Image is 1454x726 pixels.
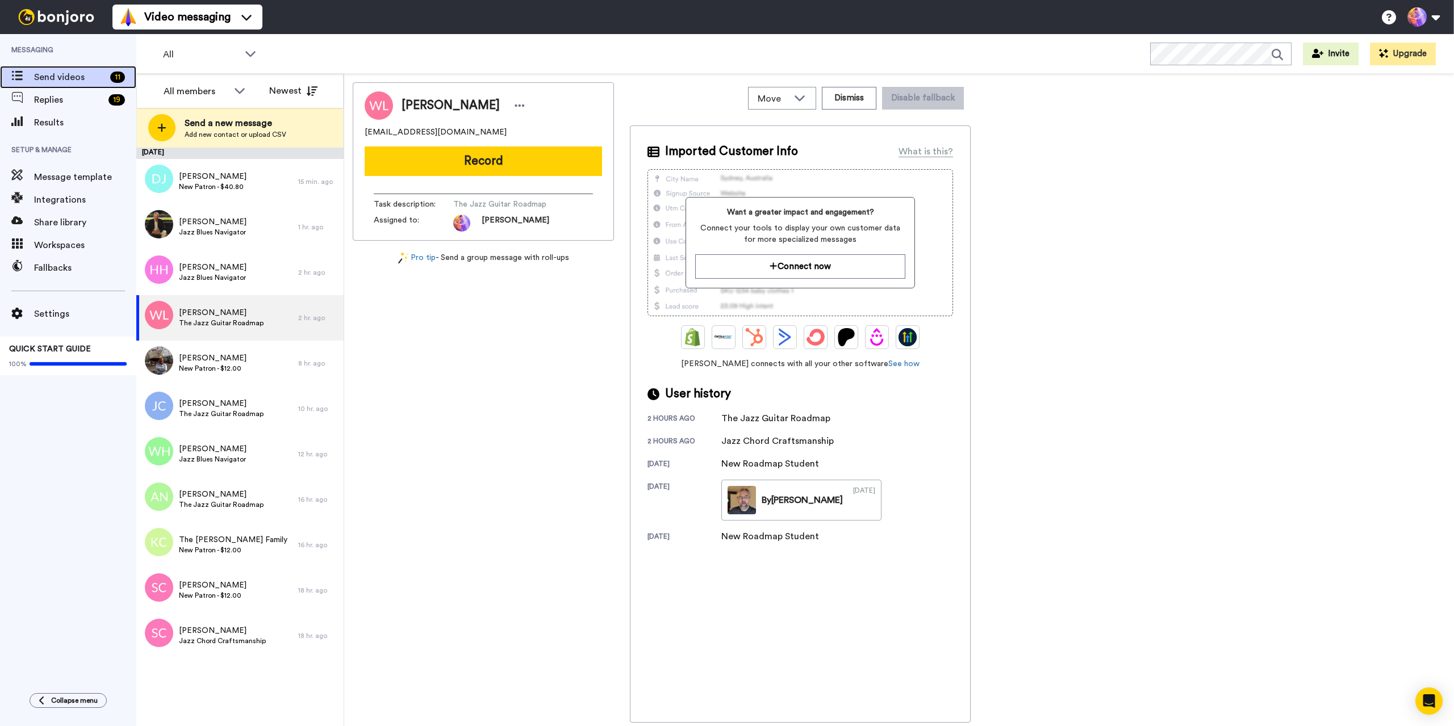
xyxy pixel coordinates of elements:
[298,631,338,640] div: 18 hr. ago
[899,145,953,158] div: What is this?
[721,434,834,448] div: Jazz Chord Craftsmanship
[179,500,264,509] span: The Jazz Guitar Roadmap
[179,636,266,645] span: Jazz Chord Craftsmanship
[647,459,721,471] div: [DATE]
[822,87,876,110] button: Dismiss
[298,223,338,232] div: 1 hr. ago
[34,193,136,207] span: Integrations
[119,8,137,26] img: vm-color.svg
[298,450,338,459] div: 12 hr. ago
[365,146,602,176] button: Record
[179,545,287,555] span: New Patron - $12.00
[298,540,338,549] div: 16 hr. ago
[298,495,338,504] div: 16 hr. ago
[853,486,875,514] div: [DATE]
[298,359,338,368] div: 8 hr. ago
[179,591,246,600] span: New Patron - $12.00
[34,93,104,107] span: Replies
[899,328,917,346] img: GoHighLevel
[185,116,286,130] span: Send a new message
[110,72,125,83] div: 11
[179,307,264,318] span: [PERSON_NAME]
[721,480,881,521] a: By[PERSON_NAME][DATE]
[34,116,136,129] span: Results
[261,79,326,102] button: Newest
[108,94,125,106] div: 19
[179,262,246,273] span: [PERSON_NAME]
[745,328,763,346] img: Hubspot
[398,252,408,264] img: magic-wand.svg
[298,177,338,186] div: 15 min. ago
[179,273,246,282] span: Jazz Blues Navigator
[365,127,507,138] span: [EMAIL_ADDRESS][DOMAIN_NAME]
[179,182,246,191] span: New Patron - $40.80
[1415,687,1443,715] div: Open Intercom Messenger
[34,238,136,252] span: Workspaces
[695,223,905,245] span: Connect your tools to display your own customer data for more specialized messages
[179,625,266,636] span: [PERSON_NAME]
[179,534,287,545] span: The [PERSON_NAME] Family
[179,216,246,228] span: [PERSON_NAME]
[30,693,107,708] button: Collapse menu
[164,85,228,98] div: All members
[51,696,98,705] span: Collapse menu
[145,619,173,647] img: sc.png
[145,210,173,238] img: 6e0b90f2-5372-4f24-9141-5aebd8aaaaaf.jpg
[728,486,756,514] img: 6dc79d0a-658b-449e-8d3a-64ed58491449-thumb.jpg
[715,328,733,346] img: Ontraport
[145,573,173,602] img: sc.png
[179,352,246,364] span: [PERSON_NAME]
[298,404,338,413] div: 10 hr. ago
[647,482,721,521] div: [DATE]
[179,443,246,455] span: [PERSON_NAME]
[374,199,453,210] span: Task description :
[453,199,561,210] span: The Jazz Guitar Roadmap
[179,228,246,237] span: Jazz Blues Navigator
[179,489,264,500] span: [PERSON_NAME]
[34,216,136,229] span: Share library
[179,398,264,409] span: [PERSON_NAME]
[179,318,264,328] span: The Jazz Guitar Roadmap
[179,171,246,182] span: [PERSON_NAME]
[34,307,136,321] span: Settings
[145,301,173,329] img: wl.png
[298,586,338,595] div: 18 hr. ago
[695,254,905,279] button: Connect now
[807,328,825,346] img: ConvertKit
[34,70,106,84] span: Send videos
[721,457,819,471] div: New Roadmap Student
[453,215,470,232] img: photo.jpg
[145,255,173,284] img: hh.png
[14,9,99,25] img: bj-logo-header-white.svg
[145,437,173,465] img: wh.png
[647,358,953,370] span: [PERSON_NAME] connects with all your other software
[665,143,798,160] span: Imported Customer Info
[298,268,338,277] div: 2 hr. ago
[374,215,453,232] span: Assigned to:
[1370,43,1436,65] button: Upgrade
[882,87,964,110] button: Disable fallback
[163,48,239,61] span: All
[665,385,731,402] span: User history
[1303,43,1359,65] button: Invite
[365,91,393,120] img: Image of William Lumley
[868,328,886,346] img: Drip
[179,364,246,373] span: New Patron - $12.00
[695,207,905,218] span: Want a greater impact and engagement?
[9,359,27,368] span: 100%
[647,532,721,543] div: [DATE]
[9,345,91,353] span: QUICK START GUIDE
[298,313,338,322] div: 2 hr. ago
[34,170,136,184] span: Message template
[776,328,794,346] img: ActiveCampaign
[402,97,500,114] span: [PERSON_NAME]
[179,455,246,464] span: Jazz Blues Navigator
[888,360,920,368] a: See how
[837,328,855,346] img: Patreon
[179,580,246,591] span: [PERSON_NAME]
[647,437,721,448] div: 2 hours ago
[398,252,436,264] a: Pro tip
[136,148,344,159] div: [DATE]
